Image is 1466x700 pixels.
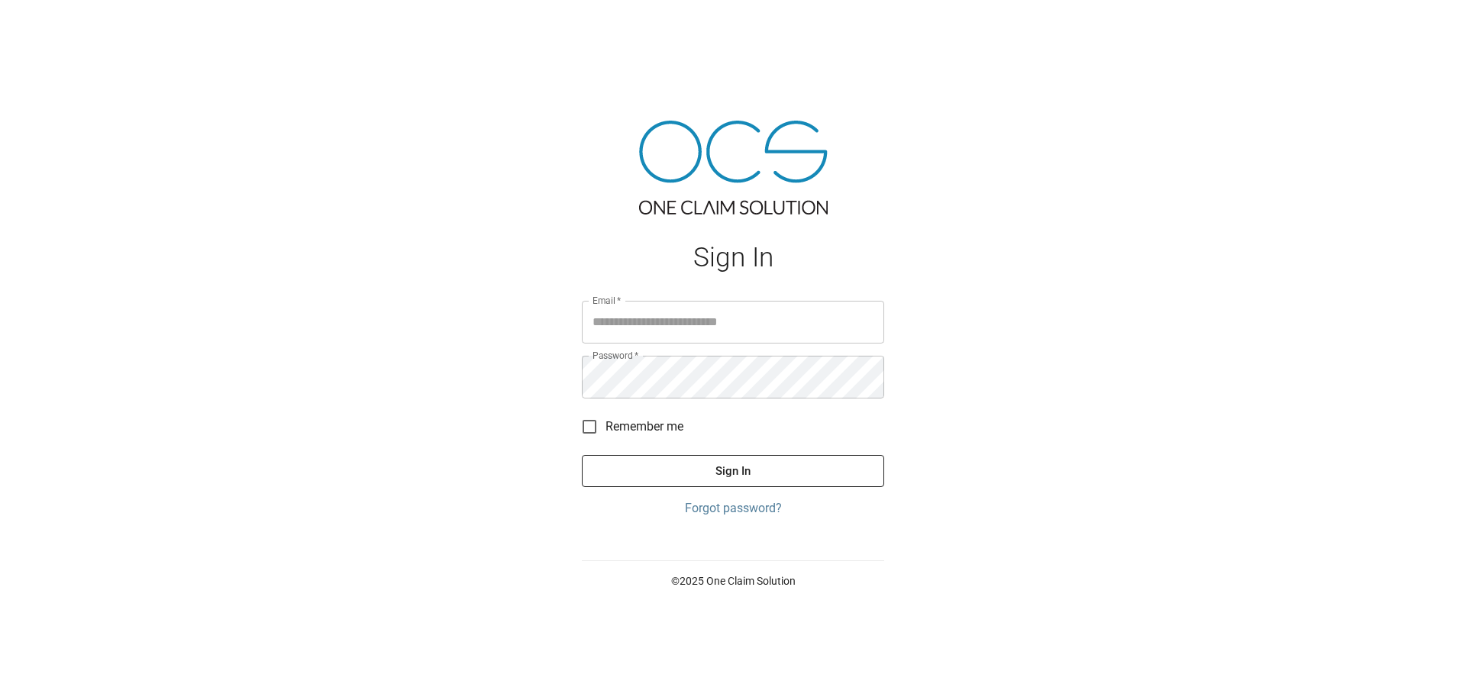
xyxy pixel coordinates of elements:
[582,455,884,487] button: Sign In
[582,573,884,589] p: © 2025 One Claim Solution
[605,418,683,436] span: Remember me
[593,349,638,362] label: Password
[582,242,884,273] h1: Sign In
[582,499,884,518] a: Forgot password?
[639,121,828,215] img: ocs-logo-tra.png
[593,294,622,307] label: Email
[18,9,79,40] img: ocs-logo-white-transparent.png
